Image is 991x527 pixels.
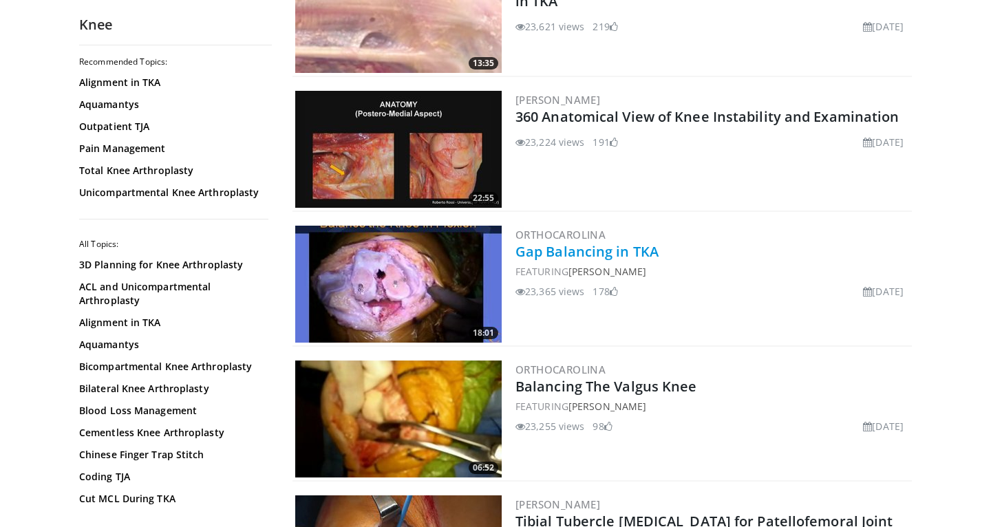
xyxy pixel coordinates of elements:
li: 178 [593,284,617,299]
a: 06:52 [295,361,502,477]
a: Cut MCL During TKA [79,492,265,506]
span: 18:01 [469,327,498,339]
span: 22:55 [469,192,498,204]
img: 275545_0002_1.png.300x170_q85_crop-smart_upscale.jpg [295,361,502,477]
a: Bilateral Knee Arthroplasty [79,382,265,396]
a: 18:01 [295,226,502,343]
a: [PERSON_NAME] [515,497,600,511]
li: 219 [593,19,617,34]
li: 23,255 views [515,419,584,433]
a: Coding TJA [79,470,265,484]
a: Pain Management [79,142,265,155]
li: 23,621 views [515,19,584,34]
li: 98 [593,419,612,433]
h2: Recommended Topics: [79,56,268,67]
h2: All Topics: [79,239,268,250]
a: Cementless Knee Arthroplasty [79,426,265,440]
a: Aquamantys [79,338,265,352]
a: Aquamantys [79,98,265,111]
img: 533d6d4f-9d9f-40bd-bb73-b810ec663725.300x170_q85_crop-smart_upscale.jpg [295,91,502,208]
a: OrthoCarolina [515,228,606,241]
li: [DATE] [863,419,904,433]
a: 22:55 [295,91,502,208]
a: Bicompartmental Knee Arthroplasty [79,360,265,374]
span: 06:52 [469,462,498,474]
a: Alignment in TKA [79,76,265,89]
a: [PERSON_NAME] [568,400,646,413]
a: Gap Balancing in TKA [515,242,659,261]
a: Unicompartmental Knee Arthroplasty [79,186,265,200]
a: OrthoCarolina [515,363,606,376]
li: 23,365 views [515,284,584,299]
li: 23,224 views [515,135,584,149]
a: Blood Loss Management [79,404,265,418]
a: 3D Planning for Knee Arthroplasty [79,258,265,272]
li: [DATE] [863,19,904,34]
a: ACL and Unicompartmental Arthroplasty [79,280,265,308]
a: [PERSON_NAME] [568,265,646,278]
li: 191 [593,135,617,149]
a: Balancing The Valgus Knee [515,377,697,396]
img: 243629_0004_1.png.300x170_q85_crop-smart_upscale.jpg [295,226,502,343]
h2: Knee [79,16,272,34]
span: 13:35 [469,57,498,69]
li: [DATE] [863,284,904,299]
div: FEATURING [515,399,909,413]
a: [PERSON_NAME] [515,93,600,107]
a: Outpatient TJA [79,120,265,133]
a: Chinese Finger Trap Stitch [79,448,265,462]
a: Total Knee Arthroplasty [79,164,265,178]
li: [DATE] [863,135,904,149]
div: FEATURING [515,264,909,279]
a: 360 Anatomical View of Knee Instability and Examination [515,107,899,126]
a: Alignment in TKA [79,316,265,330]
